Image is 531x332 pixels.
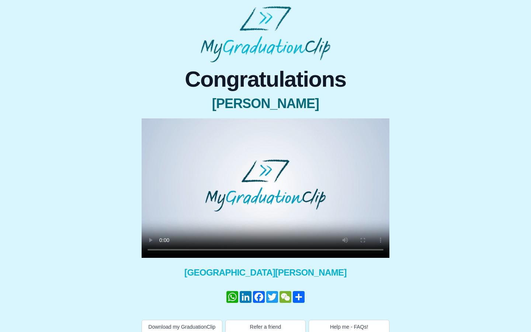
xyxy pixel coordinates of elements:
a: Facebook [252,291,265,303]
a: Twitter [265,291,279,303]
a: Compartir [292,291,305,303]
a: WhatsApp [226,291,239,303]
a: LinkedIn [239,291,252,303]
img: MyGraduationClip [201,6,330,62]
span: [GEOGRAPHIC_DATA][PERSON_NAME] [142,267,389,279]
span: Congratulations [142,68,389,90]
span: [PERSON_NAME] [142,96,389,111]
a: WeChat [279,291,292,303]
